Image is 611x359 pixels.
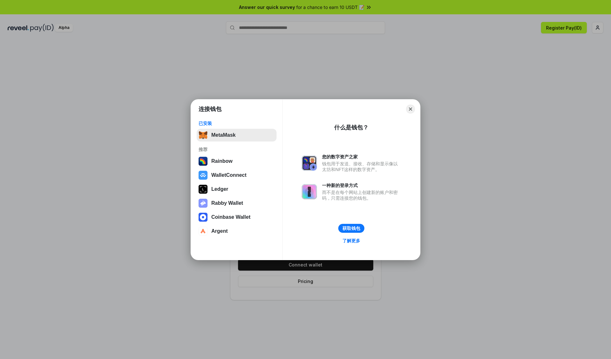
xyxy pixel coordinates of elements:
[199,227,207,236] img: svg+xml,%3Csvg%20width%3D%2228%22%20height%3D%2228%22%20viewBox%3D%220%200%2028%2028%22%20fill%3D...
[322,161,401,172] div: 钱包用于发送、接收、存储和显示像以太坊和NFT这样的数字资产。
[338,224,364,233] button: 获取钱包
[339,237,364,245] a: 了解更多
[197,197,277,210] button: Rabby Wallet
[199,147,275,152] div: 推荐
[211,228,228,234] div: Argent
[199,157,207,166] img: svg+xml,%3Csvg%20width%3D%22120%22%20height%3D%22120%22%20viewBox%3D%220%200%20120%20120%22%20fil...
[322,183,401,188] div: 一种新的登录方式
[211,186,228,192] div: Ledger
[322,154,401,160] div: 您的数字资产之家
[211,172,247,178] div: WalletConnect
[199,199,207,208] img: svg+xml,%3Csvg%20xmlns%3D%22http%3A%2F%2Fwww.w3.org%2F2000%2Fsvg%22%20fill%3D%22none%22%20viewBox...
[197,211,277,224] button: Coinbase Wallet
[199,105,221,113] h1: 连接钱包
[322,190,401,201] div: 而不是在每个网站上创建新的账户和密码，只需连接您的钱包。
[197,183,277,196] button: Ledger
[197,169,277,182] button: WalletConnect
[199,171,207,180] img: svg+xml,%3Csvg%20width%3D%2228%22%20height%3D%2228%22%20viewBox%3D%220%200%2028%2028%22%20fill%3D...
[342,225,360,231] div: 获取钱包
[199,121,275,126] div: 已安装
[199,185,207,194] img: svg+xml,%3Csvg%20xmlns%3D%22http%3A%2F%2Fwww.w3.org%2F2000%2Fsvg%22%20width%3D%2228%22%20height%3...
[211,132,235,138] div: MetaMask
[302,155,317,171] img: svg+xml,%3Csvg%20xmlns%3D%22http%3A%2F%2Fwww.w3.org%2F2000%2Fsvg%22%20fill%3D%22none%22%20viewBox...
[197,155,277,168] button: Rainbow
[199,213,207,222] img: svg+xml,%3Csvg%20width%3D%2228%22%20height%3D%2228%22%20viewBox%3D%220%200%2028%2028%22%20fill%3D...
[211,214,250,220] div: Coinbase Wallet
[211,200,243,206] div: Rabby Wallet
[342,238,360,244] div: 了解更多
[334,124,369,131] div: 什么是钱包？
[211,158,233,164] div: Rainbow
[199,131,207,140] img: svg+xml,%3Csvg%20fill%3D%22none%22%20height%3D%2233%22%20viewBox%3D%220%200%2035%2033%22%20width%...
[197,129,277,142] button: MetaMask
[302,184,317,199] img: svg+xml,%3Csvg%20xmlns%3D%22http%3A%2F%2Fwww.w3.org%2F2000%2Fsvg%22%20fill%3D%22none%22%20viewBox...
[406,105,415,114] button: Close
[197,225,277,238] button: Argent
